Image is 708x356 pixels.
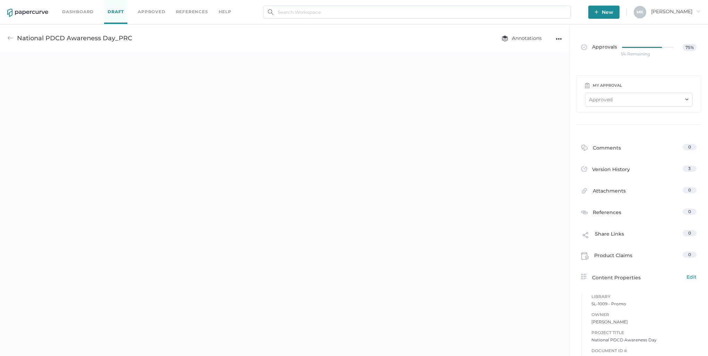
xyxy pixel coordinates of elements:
div: Attachments [581,187,626,198]
span: [PERSON_NAME] [651,8,701,15]
img: content-properties-icon.34d20aed.svg [581,274,587,279]
a: Comments0 [581,144,697,155]
span: SL-1009 - Promo [591,300,697,307]
img: claims-icon.71597b81.svg [581,252,589,260]
span: M K [637,9,643,15]
div: Share Links [581,230,624,243]
div: References [581,209,621,218]
span: New [595,6,613,19]
span: Document ID # [591,347,697,355]
span: Annotations [501,35,542,41]
span: 0 [688,252,691,257]
input: Search Workspace [263,6,571,19]
a: Dashboard [62,8,94,16]
div: help [219,8,231,16]
span: National PDCD Awareness Day [591,337,697,344]
div: Product Claims [581,252,632,262]
a: Share Links0 [581,230,697,243]
a: References0 [581,209,697,218]
img: versions-icon.ee5af6b0.svg [581,166,587,173]
a: Content PropertiesEdit [581,273,697,281]
div: Content Properties [581,273,697,281]
i: arrow_right [696,9,701,14]
a: Attachments0 [581,187,697,198]
a: References [176,8,208,16]
img: down-chevron.8e65701e.svg [685,99,689,101]
span: Owner [591,311,697,319]
button: Annotations [495,32,549,45]
span: 0 [688,187,691,193]
div: National PDCD Awareness Day_PRC [17,32,132,45]
div: Version History [581,166,630,175]
img: papercurve-logo-colour.7244d18c.svg [7,9,48,17]
a: Approved [138,8,165,16]
span: 0 [688,209,691,214]
img: comment-icon.4fbda5a2.svg [581,145,588,153]
span: 3 [688,166,691,171]
span: Edit [686,273,697,281]
span: [PERSON_NAME] [591,319,697,325]
span: 0 [688,144,691,150]
a: Product Claims0 [581,252,697,262]
div: Comments [581,144,621,155]
span: Library [591,293,697,300]
img: attachments-icon.0dd0e375.svg [581,188,588,196]
div: Approved [589,96,613,103]
a: Version History3 [581,166,697,175]
img: clipboard-icon-grey.9278a0e9.svg [585,83,589,88]
img: reference-icon.cd0ee6a9.svg [581,209,588,215]
img: share-link-icon.af96a55c.svg [581,231,590,241]
div: ●●● [556,34,562,44]
a: Approvals75% [577,37,701,63]
img: search.bf03fe8b.svg [268,9,273,15]
img: plus-white.e19ec114.svg [595,10,598,14]
span: 0 [688,230,691,236]
button: New [588,6,619,19]
div: my approval [593,82,622,89]
img: back-arrow-grey.72011ae3.svg [7,35,14,41]
img: annotation-layers.cc6d0e6b.svg [501,35,508,42]
span: Project Title [591,329,697,337]
img: approved-grey.341b8de9.svg [581,44,587,50]
span: 75% [683,44,696,51]
span: Approvals [581,44,617,51]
